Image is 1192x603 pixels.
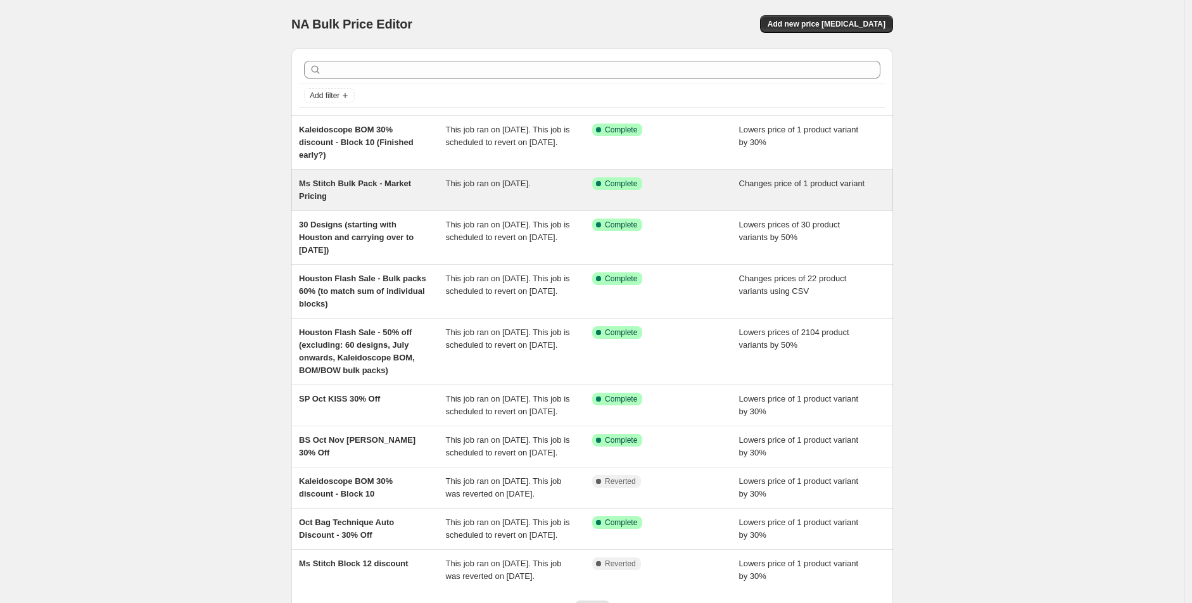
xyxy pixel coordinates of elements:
span: This job ran on [DATE]. This job is scheduled to revert on [DATE]. [446,125,570,147]
span: Complete [605,125,637,135]
span: This job ran on [DATE]. This job is scheduled to revert on [DATE]. [446,517,570,540]
button: Add new price [MEDICAL_DATA] [760,15,893,33]
span: This job ran on [DATE]. This job was reverted on [DATE]. [446,476,562,498]
span: Lowers prices of 2104 product variants by 50% [739,327,849,350]
span: SP Oct KISS 30% Off [299,394,380,403]
span: This job ran on [DATE]. This job was reverted on [DATE]. [446,559,562,581]
span: Complete [605,220,637,230]
span: Reverted [605,559,636,569]
span: 30 Designs (starting with Houston and carrying over to [DATE]) [299,220,414,255]
span: Complete [605,327,637,338]
span: This job ran on [DATE]. This job is scheduled to revert on [DATE]. [446,435,570,457]
span: Ms Stitch Block 12 discount [299,559,409,568]
button: Add filter [304,88,355,103]
span: Add filter [310,91,339,101]
span: NA Bulk Price Editor [291,17,412,31]
span: Lowers price of 1 product variant by 30% [739,435,859,457]
span: Lowers price of 1 product variant by 30% [739,394,859,416]
span: Houston Flash Sale - 50% off (excluding: 60 designs, July onwards, Kaleidoscope BOM, BOM/BOW bulk... [299,327,415,375]
span: Complete [605,517,637,528]
span: Oct Bag Technique Auto Discount - 30% Off [299,517,394,540]
span: Ms Stitch Bulk Pack - Market Pricing [299,179,411,201]
span: Lowers prices of 30 product variants by 50% [739,220,840,242]
span: BS Oct Nov [PERSON_NAME] 30% Off [299,435,415,457]
span: This job ran on [DATE]. This job is scheduled to revert on [DATE]. [446,220,570,242]
span: Kaleidoscope BOM 30% discount - Block 10 (Finished early?) [299,125,414,160]
span: Lowers price of 1 product variant by 30% [739,476,859,498]
span: Changes price of 1 product variant [739,179,865,188]
span: This job ran on [DATE]. This job is scheduled to revert on [DATE]. [446,274,570,296]
span: This job ran on [DATE]. [446,179,531,188]
span: Kaleidoscope BOM 30% discount - Block 10 [299,476,393,498]
span: Houston Flash Sale - Bulk packs 60% (to match sum of individual blocks) [299,274,426,308]
span: Reverted [605,476,636,486]
span: Complete [605,274,637,284]
span: Lowers price of 1 product variant by 30% [739,125,859,147]
span: Add new price [MEDICAL_DATA] [768,19,885,29]
span: Complete [605,435,637,445]
span: Changes prices of 22 product variants using CSV [739,274,847,296]
span: Complete [605,179,637,189]
span: This job ran on [DATE]. This job is scheduled to revert on [DATE]. [446,327,570,350]
span: Lowers price of 1 product variant by 30% [739,559,859,581]
span: Complete [605,394,637,404]
span: Lowers price of 1 product variant by 30% [739,517,859,540]
span: This job ran on [DATE]. This job is scheduled to revert on [DATE]. [446,394,570,416]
